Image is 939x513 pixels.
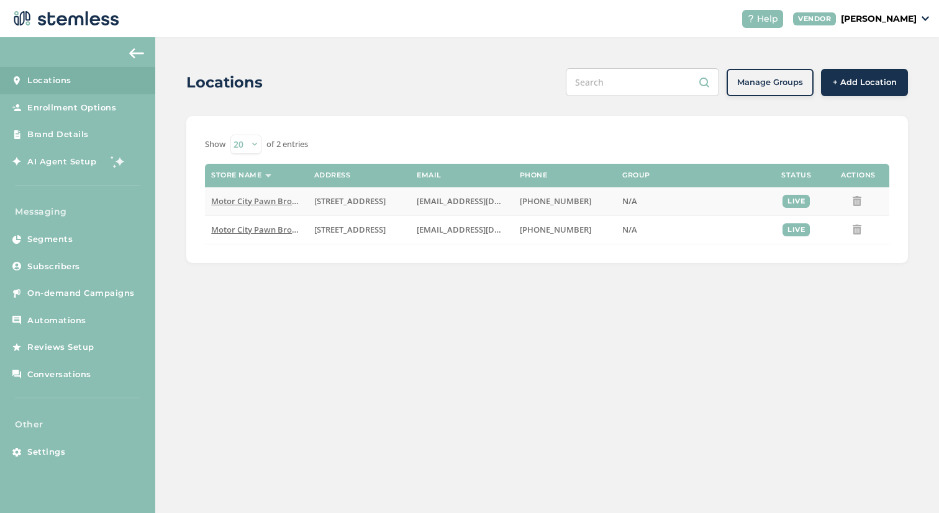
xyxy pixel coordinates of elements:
span: Motor City Pawn Brokers - Lansing Store [211,224,366,235]
h2: Locations [186,71,263,94]
label: Motor City Pawn Brokers - Lansing Store [211,225,301,235]
span: [PHONE_NUMBER] [520,195,591,207]
label: (586) 855-6275 [520,196,610,207]
label: N/A [622,196,759,207]
div: VENDOR [793,12,836,25]
label: of 2 entries [266,138,308,151]
label: Email [417,171,442,179]
span: Help [757,12,778,25]
span: [STREET_ADDRESS] [314,195,386,207]
th: Actions [827,164,889,187]
span: [EMAIL_ADDRESS][DOMAIN_NAME] [417,195,552,207]
p: [PERSON_NAME] [841,12,917,25]
span: Manage Groups [737,76,803,89]
iframe: Chat Widget [877,453,939,513]
img: icon-arrow-back-accent-c549486e.svg [129,48,144,58]
label: Show [205,138,225,151]
button: + Add Location [821,69,908,96]
span: [EMAIL_ADDRESS][DOMAIN_NAME] [417,224,552,235]
span: [PHONE_NUMBER] [520,224,591,235]
span: Automations [27,314,86,327]
button: Manage Groups [727,69,814,96]
div: live [782,195,810,208]
span: On-demand Campaigns [27,287,135,300]
label: (586) 855-6275 [520,225,610,235]
label: Group [622,171,650,179]
span: Locations [27,74,71,87]
span: Enrollment Options [27,102,116,114]
img: icon-sort-1e1d7615.svg [265,174,271,177]
span: [STREET_ADDRESS] [314,224,386,235]
img: icon-help-white-03924b79.svg [747,15,755,22]
span: Brand Details [27,128,89,141]
label: Address [314,171,351,179]
label: Phone [520,171,548,179]
label: Store name [211,171,261,179]
span: + Add Location [833,76,897,89]
label: 1544 East 8 Mile Road [314,196,404,207]
label: mark@motorcitypawnbrokers.com [417,196,507,207]
span: AI Agent Setup [27,156,96,168]
span: Subscribers [27,261,80,273]
span: Reviews Setup [27,341,94,354]
label: 1544 East Eight Mile Road [314,225,404,235]
input: Search [566,68,719,96]
label: Motor City Pawn Brokers [211,196,301,207]
img: icon_down-arrow-small-66adaf34.svg [922,16,929,21]
img: logo-dark-0685b13c.svg [10,6,119,31]
label: mark@motorcitypawnbrokers.com [417,225,507,235]
div: live [782,223,810,236]
label: N/A [622,225,759,235]
span: Conversations [27,368,91,381]
span: Motor City Pawn Brokers [211,195,308,207]
img: glitter-stars-b7820f95.gif [106,149,130,174]
span: Settings [27,446,65,458]
span: Segments [27,233,73,246]
label: Status [781,171,811,179]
